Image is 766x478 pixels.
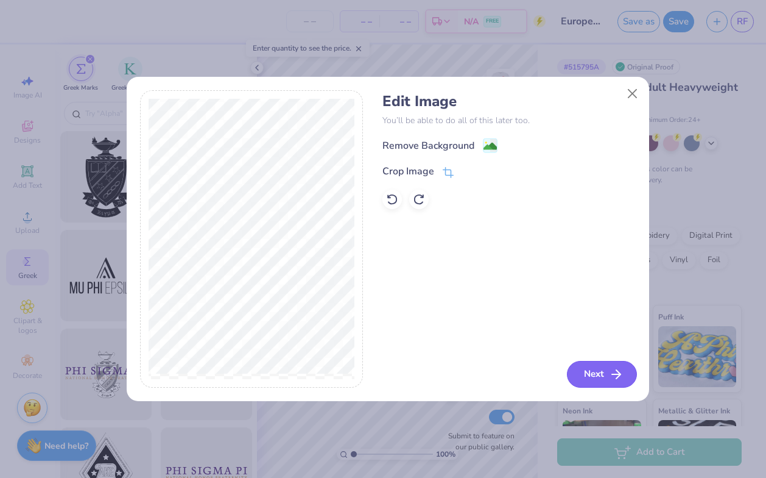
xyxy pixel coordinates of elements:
[382,114,635,127] p: You’ll be able to do all of this later too.
[567,361,637,388] button: Next
[382,93,635,110] h4: Edit Image
[382,164,434,179] div: Crop Image
[382,138,474,153] div: Remove Background
[620,82,644,105] button: Close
